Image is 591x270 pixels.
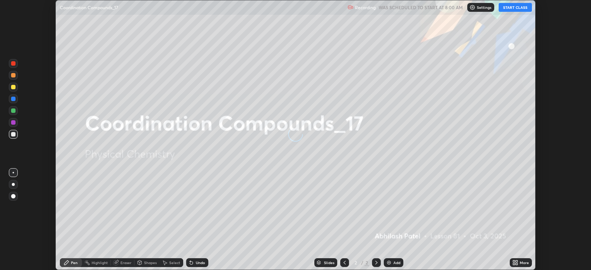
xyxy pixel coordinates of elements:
p: Coordination Compounds_17 [60,4,118,10]
h5: WAS SCHEDULED TO START AT 8:00 AM [379,4,463,11]
div: Undo [196,261,205,264]
div: Eraser [120,261,131,264]
div: Pen [71,261,78,264]
div: Add [393,261,400,264]
img: recording.375f2c34.svg [348,4,353,10]
p: Settings [477,6,491,9]
p: Recording [355,5,376,10]
div: 2 [365,259,369,266]
div: Highlight [92,261,108,264]
button: START CLASS [499,3,532,12]
div: Shapes [144,261,157,264]
img: add-slide-button [386,260,392,266]
div: More [520,261,529,264]
img: class-settings-icons [469,4,475,10]
div: Select [169,261,180,264]
div: 2 [352,260,359,265]
div: / [361,260,363,265]
div: Slides [324,261,334,264]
